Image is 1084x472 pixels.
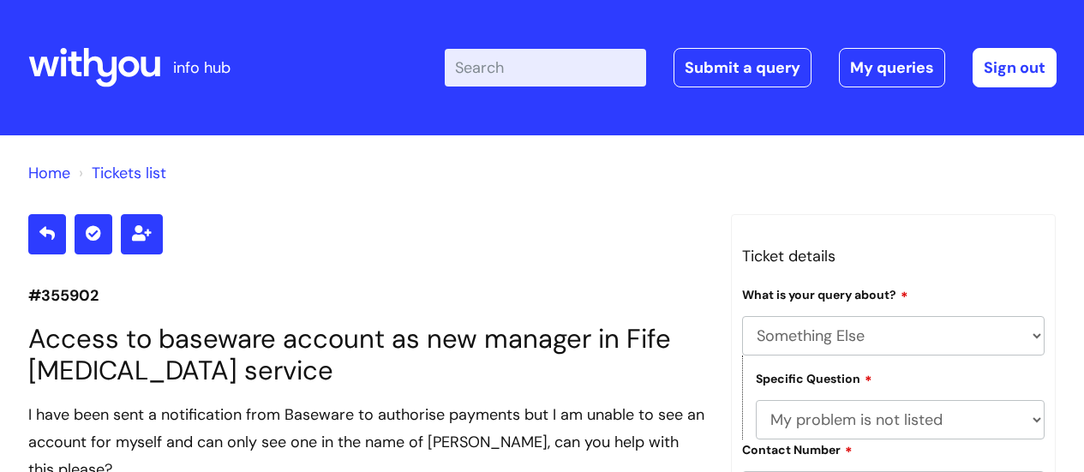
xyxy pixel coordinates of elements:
[28,282,705,309] p: #355902
[756,369,872,386] label: Specific Question
[173,54,231,81] p: info hub
[839,48,945,87] a: My queries
[92,163,166,183] a: Tickets list
[445,48,1057,87] div: | -
[742,440,853,457] label: Contact Number
[28,159,70,187] li: Solution home
[28,163,70,183] a: Home
[742,242,1045,270] h3: Ticket details
[75,159,166,187] li: Tickets list
[674,48,812,87] a: Submit a query
[28,323,705,386] h1: Access to baseware account as new manager in Fife [MEDICAL_DATA] service
[742,285,908,302] label: What is your query about?
[445,49,646,87] input: Search
[973,48,1057,87] a: Sign out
